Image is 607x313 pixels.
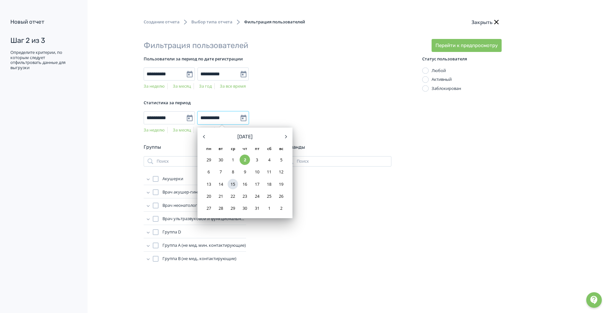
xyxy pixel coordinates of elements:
div: Команды [284,144,391,151]
div: Choose воскресенье, 5 октября 2025 г. [276,155,286,165]
div: Choose среда, 15 октября 2025 г. [228,179,238,189]
div: Choose понедельник, 13 октября 2025 г. [204,179,214,189]
div: Choose четверг, 30 октября 2025 г. [240,203,250,213]
div: Choose вторник, 14 октября 2025 г. [216,179,226,189]
div: Choose среда, 22 октября 2025 г. [228,191,238,201]
a: За месяц [173,127,191,133]
div: Choose среда, 1 октября 2025 г. [228,155,238,165]
div: Choose суббота, 1 ноября 2025 г. [264,203,274,213]
div: Choose вторник, 7 октября 2025 г. [216,167,226,177]
div: Choose воскресенье, 19 октября 2025 г. [276,179,286,189]
div: пт [252,144,262,153]
div: Фильтрация пользователей [144,40,248,51]
div: Choose четверг, 2 октября 2025 г. [240,155,250,165]
div: Choose понедельник, 20 октября 2025 г. [204,191,214,201]
div: Любой [432,68,446,74]
div: Choose суббота, 18 октября 2025 г. [264,179,274,189]
a: За год [199,83,212,89]
span: Выбор типа отчета [191,19,232,25]
span: Врач неонатолог [162,202,197,209]
div: Choose понедельник, 6 октября 2025 г. [204,167,214,177]
div: Заблокирован [432,85,461,92]
span: Врач акушер-гинеколог [162,189,211,195]
div: вс [276,144,286,153]
span: Группа В (не мед., контактирующие) [162,256,236,262]
div: Choose воскресенье, 12 октября 2025 г. [276,167,286,177]
span: Фильтрация пользователей [244,19,305,25]
span: Группа А (не мед. мин. контактирующие) [162,242,246,249]
span: Акушерки [162,176,183,182]
div: Choose суббота, 4 октября 2025 г. [264,155,274,165]
div: вт [216,144,226,153]
div: Choose вторник, 28 октября 2025 г. [216,203,226,213]
a: За месяц [173,83,191,89]
div: Choose среда, 29 октября 2025 г. [228,203,238,213]
div: Пользователи за период по дате регистрации [144,56,390,62]
div: Choose вторник, 21 октября 2025 г. [216,191,226,201]
span: Создание отчета [144,19,180,25]
div: пн [204,144,214,153]
div: Группы [144,144,251,151]
div: Choose суббота, 11 октября 2025 г. [264,167,274,177]
div: Choose воскресенье, 2 ноября 2025 г. [276,203,286,213]
div: сб [264,144,274,153]
div: Choose понедельник, 27 октября 2025 г. [204,203,214,213]
a: За неделю [144,127,165,133]
div: Choose среда, 8 октября 2025 г. [228,167,238,177]
div: Choose пятница, 17 октября 2025 г. [252,179,262,189]
div: Choose понедельник, 29 сентября 2025 г. [204,155,214,165]
div: Активный [432,76,452,83]
div: чт [240,144,250,153]
div: Choose четверг, 23 октября 2025 г. [240,191,250,201]
div: Choose четверг, 9 октября 2025 г. [240,167,250,177]
div: Choose воскресенье, 26 октября 2025 г. [276,191,286,201]
span: Группа D [162,229,181,235]
div: Новый отчет [10,18,76,26]
button: Перейти к предпросмотру [432,39,502,52]
div: Статус пользователя [422,56,502,62]
div: Шаг 2 из 3 [10,36,76,45]
div: month 2025-10 [203,154,287,214]
div: ср [228,144,238,153]
div: Choose пятница, 10 октября 2025 г. [252,167,262,177]
div: Статистика за период [144,100,390,106]
a: За все время [220,83,246,89]
div: Choose пятница, 31 октября 2025 г. [252,203,262,213]
button: Закрыть [470,16,502,29]
span: [DATE] [237,133,253,141]
div: Choose пятница, 24 октября 2025 г. [252,191,262,201]
div: Choose суббота, 25 октября 2025 г. [264,191,274,201]
span: Врач ультразвуковой и функциональной диагностики [162,216,246,222]
a: За неделю [144,83,165,89]
div: Choose пятница, 3 октября 2025 г. [252,155,262,165]
div: Choose четверг, 16 октября 2025 г. [240,179,250,189]
div: Choose вторник, 30 сентября 2025 г. [216,155,226,165]
div: Определите критерии, по которым следует отфильтровать данные для выгрузки [10,50,76,70]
